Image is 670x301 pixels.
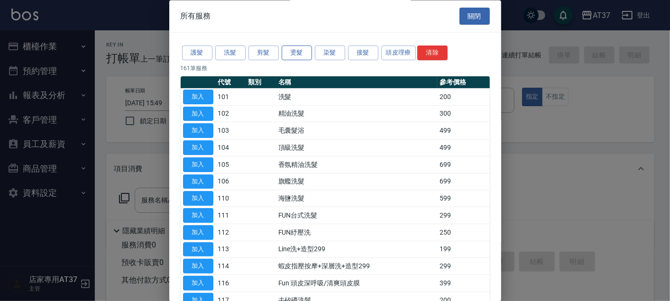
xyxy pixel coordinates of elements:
button: 加入 [183,107,213,121]
td: 112 [216,224,246,241]
td: 104 [216,139,246,156]
button: 加入 [183,124,213,138]
th: 類別 [246,76,276,89]
td: 399 [437,275,489,292]
td: FUN台式洗髮 [276,207,438,224]
th: 代號 [216,76,246,89]
td: 精油洗髮 [276,106,438,123]
td: 299 [437,258,489,275]
td: 300 [437,106,489,123]
button: 關閉 [459,8,490,25]
td: 洗髮 [276,89,438,106]
button: 清除 [417,46,448,61]
button: 加入 [183,192,213,206]
button: 加入 [183,90,213,104]
td: 199 [437,241,489,258]
td: 200 [437,89,489,106]
td: 110 [216,190,246,207]
td: 111 [216,207,246,224]
td: 499 [437,122,489,139]
td: 499 [437,139,489,156]
button: 加入 [183,276,213,291]
button: 加入 [183,209,213,223]
td: 113 [216,241,246,258]
td: 250 [437,224,489,241]
td: 香氛精油洗髮 [276,156,438,173]
td: 旗艦洗髮 [276,173,438,191]
th: 名稱 [276,76,438,89]
td: Fun 頭皮深呼吸/清爽頭皮膜 [276,275,438,292]
td: 105 [216,156,246,173]
td: 蝦皮指壓按摩+深層洗+造型299 [276,258,438,275]
button: 加入 [183,225,213,240]
td: 海鹽洗髮 [276,190,438,207]
button: 染髮 [315,46,345,61]
td: 116 [216,275,246,292]
td: 101 [216,89,246,106]
button: 加入 [183,141,213,155]
th: 參考價格 [437,76,489,89]
td: 106 [216,173,246,191]
td: 頂級洗髮 [276,139,438,156]
button: 洗髮 [215,46,246,61]
button: 頭皮理療 [381,46,416,61]
button: 剪髮 [248,46,279,61]
td: 114 [216,258,246,275]
button: 加入 [183,259,213,274]
button: 接髮 [348,46,378,61]
td: 599 [437,190,489,207]
button: 加入 [183,157,213,172]
td: 103 [216,122,246,139]
td: 699 [437,173,489,191]
td: FUN紓壓洗 [276,224,438,241]
button: 護髮 [182,46,212,61]
td: 299 [437,207,489,224]
button: 加入 [183,174,213,189]
td: 毛囊髮浴 [276,122,438,139]
p: 161 筆服務 [181,64,490,73]
button: 加入 [183,242,213,257]
td: Line洗+造型299 [276,241,438,258]
td: 699 [437,156,489,173]
td: 102 [216,106,246,123]
button: 燙髮 [282,46,312,61]
span: 所有服務 [181,11,211,21]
